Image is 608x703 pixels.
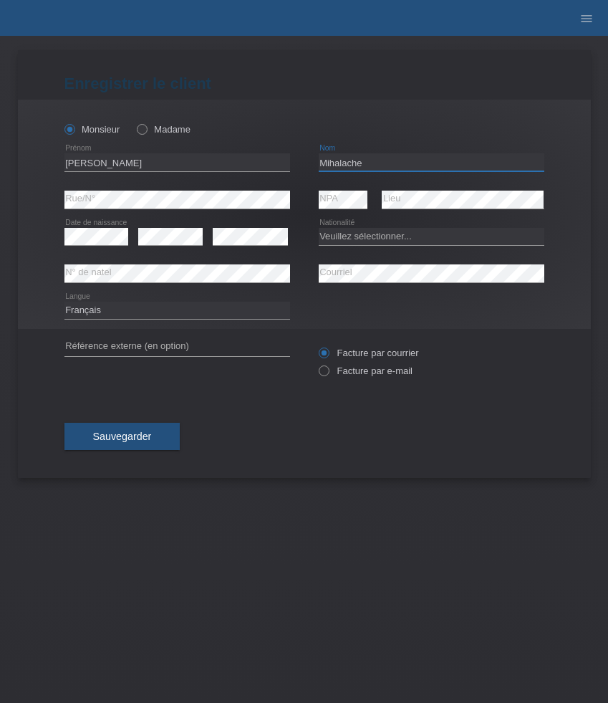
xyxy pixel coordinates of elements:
[319,348,328,365] input: Facture par courrier
[319,365,328,383] input: Facture par e-mail
[579,11,594,26] i: menu
[319,348,419,358] label: Facture par courrier
[64,124,74,133] input: Monsieur
[64,124,120,135] label: Monsieur
[93,431,152,442] span: Sauvegarder
[137,124,146,133] input: Madame
[572,14,601,22] a: menu
[64,423,180,450] button: Sauvegarder
[64,75,544,92] h1: Enregistrer le client
[319,365,412,376] label: Facture par e-mail
[137,124,190,135] label: Madame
